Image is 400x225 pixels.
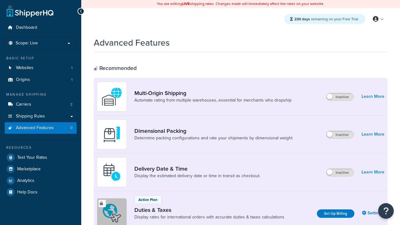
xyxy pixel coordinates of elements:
[5,74,77,86] li: Origins
[134,135,292,141] a: Determine packing configurations and rate your shipments by dimensional weight
[5,56,77,61] div: Basic Setup
[101,123,123,145] img: DTVBYsAAAAAASUVORK5CYII=
[134,207,284,213] a: Duties & Taxes
[5,175,77,186] a: Analytics
[134,165,260,172] a: Delivery Date & Time
[5,122,77,134] a: Advanced Features0
[134,97,292,103] a: Automate rating from multiple warehouses, essential for merchants who dropship
[362,92,384,101] a: Learn More
[16,65,33,71] span: Websites
[362,168,384,177] a: Learn More
[5,92,77,97] div: Manage Shipping
[16,125,54,131] span: Advanced Features
[71,77,72,82] span: 1
[5,99,77,110] a: Carriers2
[16,114,45,119] span: Shipping Rules
[101,161,123,183] img: gfkeb5ejjkALwAAAABJRU5ErkJggg==
[5,163,77,175] a: Marketplace
[5,187,77,198] a: Help Docs
[5,99,77,110] li: Carriers
[94,37,170,49] h1: Advanced Features
[5,62,77,74] li: Websites
[5,111,77,122] a: Shipping Rules
[362,209,384,217] a: Settings
[17,178,34,183] span: Analytics
[5,122,77,134] li: Advanced Features
[16,25,37,30] span: Dashboard
[378,203,394,219] button: Open Resource Center
[16,77,30,82] span: Origins
[94,65,137,72] div: Recommended
[5,62,77,74] a: Websites1
[362,130,384,139] a: Learn More
[134,173,260,179] a: Display the estimated delivery date or time in transit as checkout.
[17,167,41,172] span: Marketplace
[134,127,292,134] a: Dimensional Packing
[294,16,358,22] span: remaining on your Free Trial
[5,74,77,86] a: Origins1
[182,1,190,7] b: LIVE
[5,152,77,163] a: Test Your Rates
[138,197,157,202] p: Active Plan
[134,214,284,220] a: Display rates for international orders with accurate duties & taxes calculations
[5,145,77,150] div: Resources
[326,93,354,101] label: Inactive
[71,65,72,71] span: 1
[317,209,354,218] a: Set Up Billing
[326,131,354,138] label: Inactive
[17,190,37,195] span: Help Docs
[16,102,31,107] span: Carriers
[16,41,38,46] span: Scope: Live
[326,169,354,176] label: Inactive
[70,102,72,107] span: 2
[5,22,77,33] a: Dashboard
[17,155,47,160] span: Test Your Rates
[134,90,292,97] a: Multi-Origin Shipping
[70,125,72,131] span: 0
[101,86,123,107] img: WatD5o0RtDAAAAAElFTkSuQmCC
[294,16,310,22] strong: 230 days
